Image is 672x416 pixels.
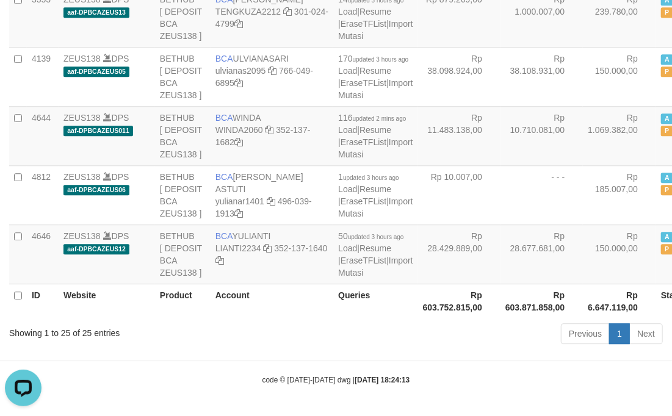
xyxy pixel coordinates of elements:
span: updated 3 hours ago [353,56,409,63]
strong: [DATE] 18:24:13 [355,376,410,384]
td: Rp 1.069.382,00 [583,106,656,165]
td: BETHUB [ DEPOSIT BCA ZEUS138 ] [155,106,211,165]
a: Import Mutasi [338,19,413,41]
td: 4644 [27,106,59,165]
td: YULIANTI 352-137-1640 [211,224,333,284]
a: Load [338,125,357,135]
span: BCA [215,172,233,182]
span: 50 [338,231,403,241]
td: DPS [59,224,155,284]
td: BETHUB [ DEPOSIT BCA ZEUS138 ] [155,224,211,284]
a: Resume [359,243,391,253]
td: 4646 [27,224,59,284]
a: TENGKUZA2212 [215,7,281,16]
span: BCA [215,54,233,63]
a: Copy 4960391913 to clipboard [234,209,243,218]
td: Rp 10.710.081,00 [500,106,583,165]
a: Import Mutasi [338,196,413,218]
a: 1 [609,323,630,344]
a: Import Mutasi [338,256,413,278]
span: | | | [338,231,413,278]
a: Copy 3521371640 to clipboard [215,256,224,265]
td: Rp 150.000,00 [583,224,656,284]
a: ZEUS138 [63,54,101,63]
span: updated 2 mins ago [353,115,406,122]
a: EraseTFList [341,19,386,29]
td: 4812 [27,165,59,224]
a: Import Mutasi [338,137,413,159]
th: ID [27,284,59,318]
td: - - - [500,165,583,224]
a: Copy ulvianas2095 to clipboard [268,66,276,76]
span: 116 [338,113,406,123]
td: BETHUB [ DEPOSIT BCA ZEUS138 ] [155,165,211,224]
span: 170 [338,54,408,63]
a: ulvianas2095 [215,66,266,76]
span: aaf-DPBCAZEUS06 [63,185,129,195]
td: Rp 28.429.889,00 [418,224,500,284]
button: Open LiveChat chat widget [5,5,42,41]
th: Website [59,284,155,318]
a: Copy 7660496895 to clipboard [234,78,243,88]
td: Rp 150.000,00 [583,47,656,106]
a: EraseTFList [341,196,386,206]
th: Product [155,284,211,318]
td: BETHUB [ DEPOSIT BCA ZEUS138 ] [155,47,211,106]
a: Copy 3010244799 to clipboard [234,19,243,29]
a: Previous [561,323,610,344]
a: yulianar1401 [215,196,264,206]
td: Rp 185.007,00 [583,165,656,224]
span: updated 3 hours ago [348,234,404,240]
a: Load [338,7,357,16]
a: ZEUS138 [63,172,101,182]
td: DPS [59,106,155,165]
td: Rp 11.483.138,00 [418,106,500,165]
td: Rp 38.098.924,00 [418,47,500,106]
a: Copy yulianar1401 to clipboard [267,196,275,206]
a: EraseTFList [341,137,386,147]
span: aaf-DPBCAZEUS05 [63,66,129,77]
td: Rp 38.108.931,00 [500,47,583,106]
a: EraseTFList [341,78,386,88]
a: ZEUS138 [63,113,101,123]
a: Copy TENGKUZA2212 to clipboard [283,7,292,16]
div: Showing 1 to 25 of 25 entries [9,322,271,339]
span: aaf-DPBCAZEUS13 [63,7,129,18]
a: Copy WINDA2060 to clipboard [266,125,274,135]
a: Load [338,184,357,194]
a: Load [338,243,357,253]
a: Load [338,66,357,76]
td: WINDA 352-137-1682 [211,106,333,165]
td: ULVIANASARI 766-049-6895 [211,47,333,106]
a: Resume [359,66,391,76]
td: DPS [59,47,155,106]
a: Resume [359,7,391,16]
th: Rp 603.871.858,00 [500,284,583,318]
td: 4139 [27,47,59,106]
th: Rp 6.647.119,00 [583,284,656,318]
span: 1 [338,172,399,182]
a: Copy 3521371682 to clipboard [234,137,243,147]
th: Rp 603.752.815,00 [418,284,500,318]
a: Resume [359,184,391,194]
th: Queries [333,284,417,318]
span: | | | [338,172,413,218]
td: Rp 28.677.681,00 [500,224,583,284]
td: [PERSON_NAME] ASTUTI 496-039-1913 [211,165,333,224]
td: DPS [59,165,155,224]
span: aaf-DPBCAZEUS011 [63,126,133,136]
td: Rp 10.007,00 [418,165,500,224]
span: BCA [215,113,233,123]
span: | | | [338,54,413,100]
span: | | | [338,113,413,159]
a: Resume [359,125,391,135]
a: ZEUS138 [63,231,101,241]
a: EraseTFList [341,256,386,265]
a: WINDA2060 [215,125,263,135]
a: Import Mutasi [338,78,413,100]
a: Copy LIANTI2234 to clipboard [263,243,272,253]
span: aaf-DPBCAZEUS12 [63,244,129,254]
span: updated 3 hours ago [343,174,399,181]
small: code © [DATE]-[DATE] dwg | [262,376,410,384]
a: Next [629,323,663,344]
